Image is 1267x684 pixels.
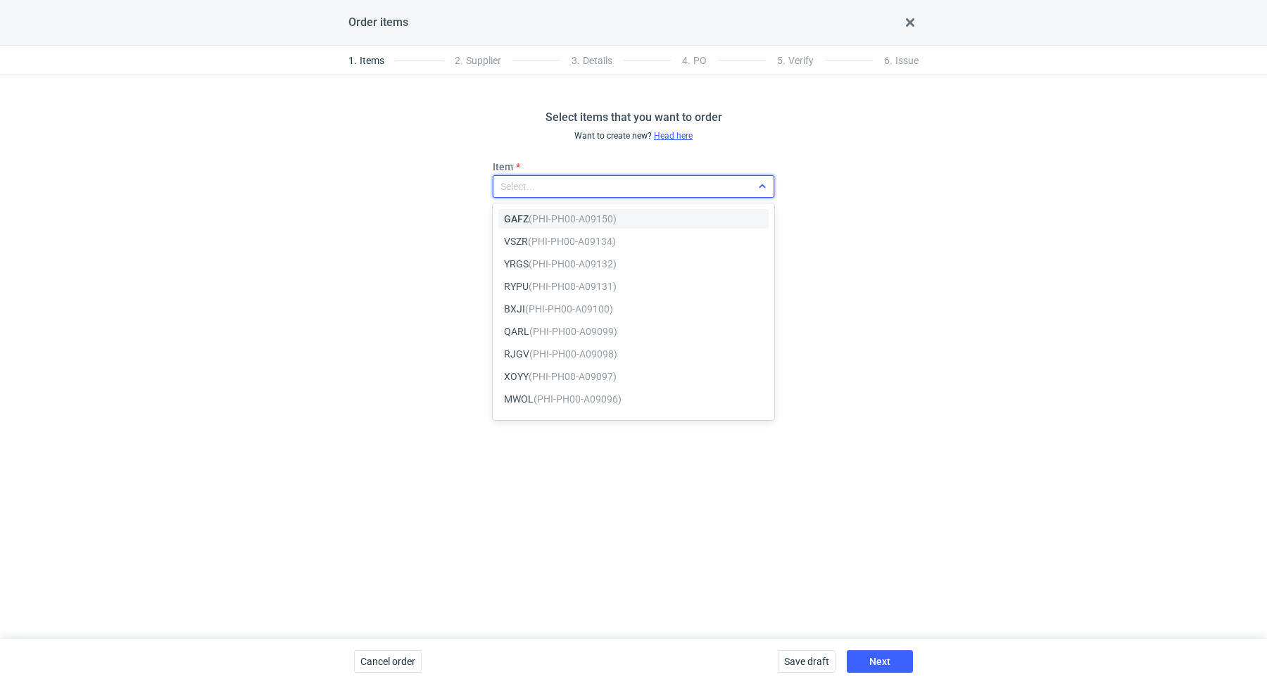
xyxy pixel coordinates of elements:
em: (PHI-PH00-A09100) [525,303,613,315]
span: BXJI [504,302,613,316]
a: Head here [654,131,693,141]
span: Cancel order [360,657,415,666]
span: RYPU [504,279,617,293]
span: 4 . [682,55,691,66]
em: (PHI-PH00-A09099) [529,326,617,337]
em: (PHI-PH00-A09096) [534,393,622,405]
span: MWOL [504,392,622,406]
li: Details [560,46,624,75]
em: (PHI-PH00-A09134) [528,236,616,247]
span: Save draft [784,657,829,666]
span: RJGV [504,347,617,361]
span: 1 . [348,55,357,66]
button: Cancel order [354,650,422,673]
button: Next [847,650,913,673]
span: YRGS [504,257,617,271]
span: 2 . [455,55,463,66]
em: (PHI-PH00-A09098) [529,348,617,360]
li: Supplier [443,46,512,75]
li: Verify [766,46,825,75]
span: VSZR [504,234,616,248]
h2: Select items that you want to order [546,109,722,126]
span: XOYY [504,369,617,384]
li: Items [348,46,396,75]
em: (PHI-PH00-A09090) [531,416,619,427]
em: (PHI-PH00-A09097) [529,371,617,382]
li: Issue [873,46,919,75]
label: Item [493,160,513,174]
span: 6 . [884,55,893,66]
div: Select... [500,179,535,194]
p: Want to create new? [546,129,722,143]
em: (PHI-PH00-A09131) [529,281,617,292]
span: GAFZ [504,212,617,226]
span: 3 . [572,55,580,66]
span: QARL [504,324,617,338]
span: Next [869,657,890,666]
li: PO [671,46,718,75]
button: Save draft [778,650,836,673]
span: 5 . [777,55,786,66]
em: (PHI-PH00-A09132) [529,258,617,270]
em: (PHI-PH00-A09150) [529,213,617,224]
span: GRNO [504,414,619,429]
